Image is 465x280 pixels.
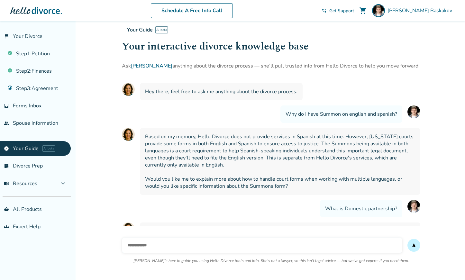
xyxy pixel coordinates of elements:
[131,62,172,69] a: [PERSON_NAME]
[122,222,135,235] img: AI Assistant
[359,7,367,14] span: shopping_cart
[329,8,354,14] span: Get Support
[407,239,420,252] button: send
[4,146,9,151] span: explore
[4,121,9,126] span: people
[4,207,9,212] span: shopping_basket
[4,180,37,187] span: Resources
[151,3,233,18] a: Schedule A Free Info Call
[286,111,397,118] span: Why do I have Summon on english and spanish?
[145,133,415,190] span: Based on my memory, Hello Divorce does not provide services in Spanish at this time. However, [US...
[322,8,354,14] a: phone_in_talkGet Support
[42,145,55,152] span: AI beta
[322,8,327,13] span: phone_in_talk
[372,4,385,17] img: Vladimir Baskakov
[122,128,135,141] img: AI Assistant
[407,105,420,118] img: User
[4,103,9,108] span: inbox
[407,200,420,213] img: User
[133,258,409,263] p: [PERSON_NAME]'s here to guide you using Hello Divorce tools and info. She's not a lawyer, so this...
[4,181,9,186] span: menu_book
[387,7,455,14] span: [PERSON_NAME] Baskakov
[4,224,9,229] span: groups
[4,163,9,168] span: list_alt_check
[4,34,9,39] span: flag_2
[127,26,153,33] span: Your Guide
[59,180,67,187] span: expand_more
[325,205,397,212] span: What is Domestic partnership?
[122,83,135,96] img: AI Assistant
[155,26,168,33] span: AI beta
[411,243,416,248] span: send
[13,102,41,109] span: Forms Inbox
[145,88,297,95] span: Hey there, feel free to ask me anything about the divorce process.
